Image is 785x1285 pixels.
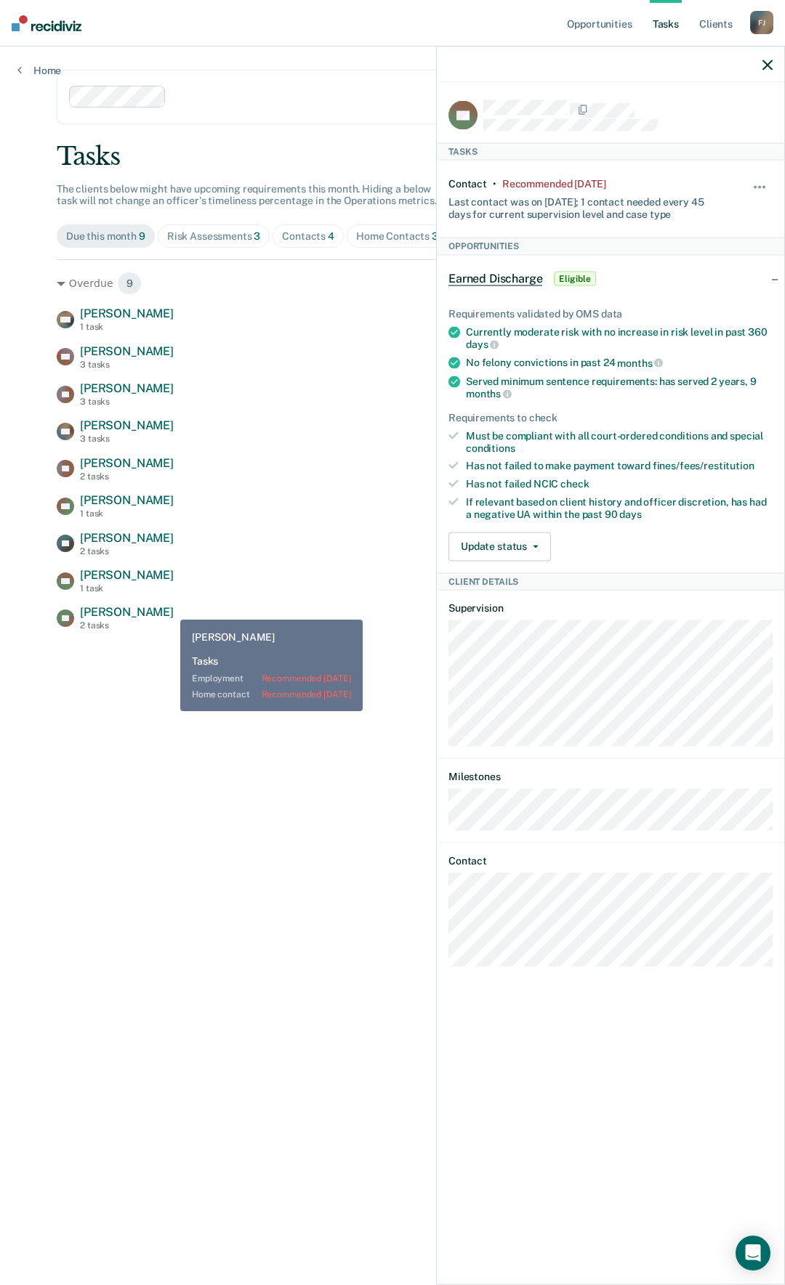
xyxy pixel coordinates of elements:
[448,190,719,220] div: Last contact was on [DATE]; 1 contact needed every 45 days for current supervision level and case...
[466,375,773,400] div: Served minimum sentence requirements: has served 2 years, 9
[560,478,589,490] span: check
[80,620,174,631] div: 2 tasks
[80,397,174,407] div: 3 tasks
[502,178,605,190] div: Recommended 2 months ago
[750,11,773,34] div: F J
[466,325,773,350] div: Currently moderate risk with no increase in risk level in past 360
[653,460,754,471] span: fines/fees/restitution
[448,771,773,783] dt: Milestones
[12,15,81,31] img: Recidiviz
[80,605,174,619] span: [PERSON_NAME]
[437,255,784,301] div: Earned DischargeEligible
[80,360,174,370] div: 3 tasks
[80,322,174,332] div: 1 task
[57,272,728,295] div: Overdue
[448,855,773,867] dt: Contact
[448,412,773,424] div: Requirements to check
[139,230,145,242] span: 9
[466,388,512,400] span: months
[554,271,595,285] span: Eligible
[282,230,334,243] div: Contacts
[254,230,260,242] span: 3
[437,238,784,255] div: Opportunities
[448,532,551,561] button: Update status
[466,357,773,370] div: No felony convictions in past 24
[437,142,784,160] div: Tasks
[80,493,174,507] span: [PERSON_NAME]
[66,230,145,243] div: Due this month
[466,429,773,454] div: Must be compliant with all court-ordered conditions and special
[448,271,542,285] span: Earned Discharge
[432,230,438,242] span: 3
[80,583,174,593] div: 1 task
[448,602,773,615] dt: Supervision
[448,178,487,190] div: Contact
[437,572,784,590] div: Client Details
[167,230,261,243] div: Risk Assessments
[619,508,641,519] span: days
[80,434,174,444] div: 3 tasks
[328,230,334,242] span: 4
[617,357,663,368] span: months
[80,568,174,582] span: [PERSON_NAME]
[466,478,773,490] div: Has not failed NCIC
[80,508,174,519] div: 1 task
[80,344,174,358] span: [PERSON_NAME]
[80,381,174,395] span: [PERSON_NAME]
[17,64,61,77] a: Home
[57,183,437,207] span: The clients below might have upcoming requirements this month. Hiding a below task will not chang...
[493,178,496,190] div: •
[736,1236,770,1270] div: Open Intercom Messenger
[117,272,142,295] span: 9
[466,460,773,472] div: Has not failed to make payment toward
[57,142,728,171] div: Tasks
[80,418,174,432] span: [PERSON_NAME]
[466,496,773,521] div: If relevant based on client history and officer discretion, has had a negative UA within the past 90
[80,456,174,470] span: [PERSON_NAME]
[80,471,174,482] div: 2 tasks
[80,307,174,320] span: [PERSON_NAME]
[80,546,174,556] div: 2 tasks
[448,307,773,320] div: Requirements validated by OMS data
[466,442,515,453] span: conditions
[356,230,438,243] div: Home Contacts
[466,339,499,350] span: days
[80,531,174,545] span: [PERSON_NAME]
